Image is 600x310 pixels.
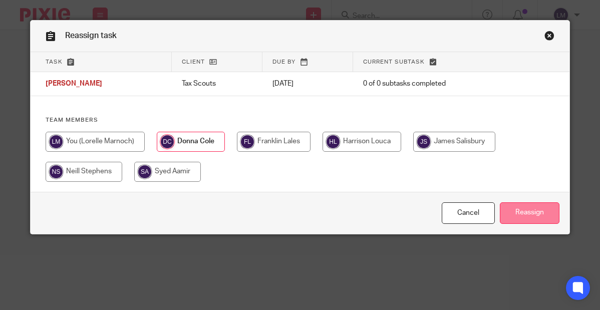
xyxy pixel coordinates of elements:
a: Close this dialog window [544,31,554,44]
a: Close this dialog window [442,202,495,224]
span: Due by [272,59,295,65]
span: Task [46,59,63,65]
h4: Team members [46,116,554,124]
span: Client [182,59,205,65]
span: Reassign task [65,32,117,40]
p: [DATE] [272,79,343,89]
span: Current subtask [363,59,425,65]
input: Reassign [500,202,559,224]
td: 0 of 0 subtasks completed [353,72,520,96]
p: Tax Scouts [182,79,252,89]
span: [PERSON_NAME] [46,81,102,88]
